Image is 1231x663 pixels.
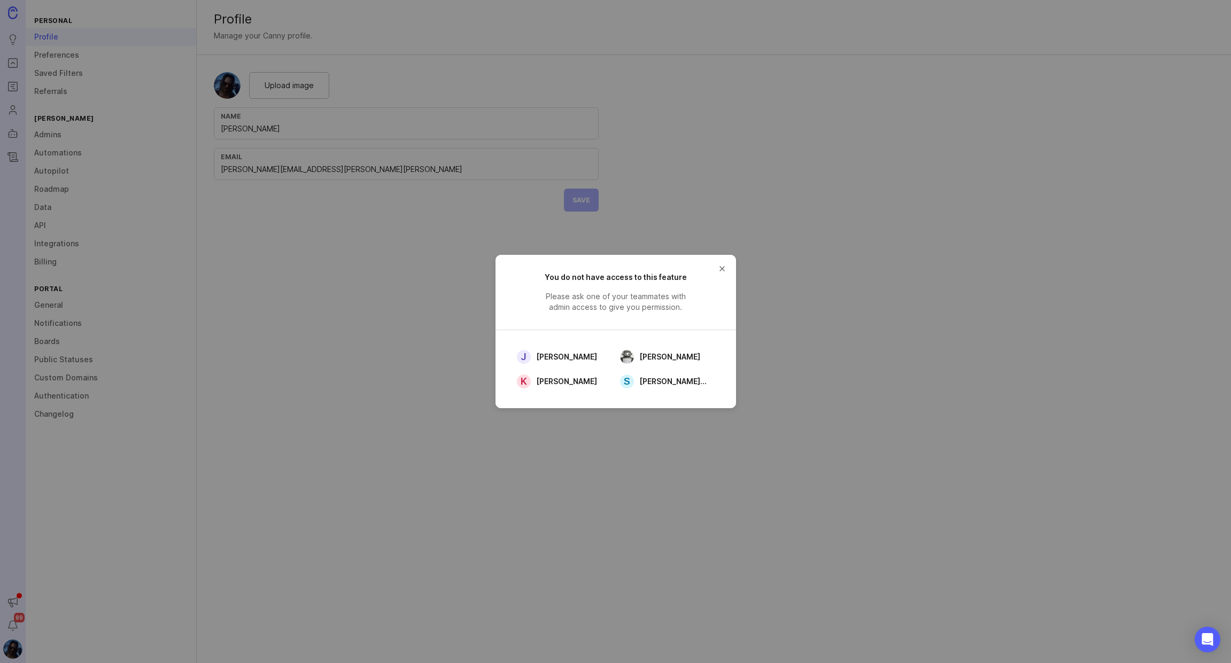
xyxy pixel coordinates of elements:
[517,350,531,364] div: J
[639,351,700,363] span: [PERSON_NAME]
[536,376,597,387] span: [PERSON_NAME]
[536,351,597,363] span: [PERSON_NAME]
[1195,627,1220,652] div: Open Intercom Messenger
[620,350,634,364] img: Justin Maxwell
[714,260,731,277] button: close button
[513,372,609,391] a: K[PERSON_NAME]
[536,272,696,283] h2: You do not have access to this feature
[513,347,609,366] a: J[PERSON_NAME]
[517,375,531,388] div: K
[616,347,713,366] a: Justin Maxwell[PERSON_NAME]
[536,291,696,313] span: Please ask one of your teammates with admin access to give you permission.
[616,372,713,391] a: S[PERSON_NAME][URL] Product
[639,376,708,387] span: [PERSON_NAME][URL] Product
[620,375,634,388] div: S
